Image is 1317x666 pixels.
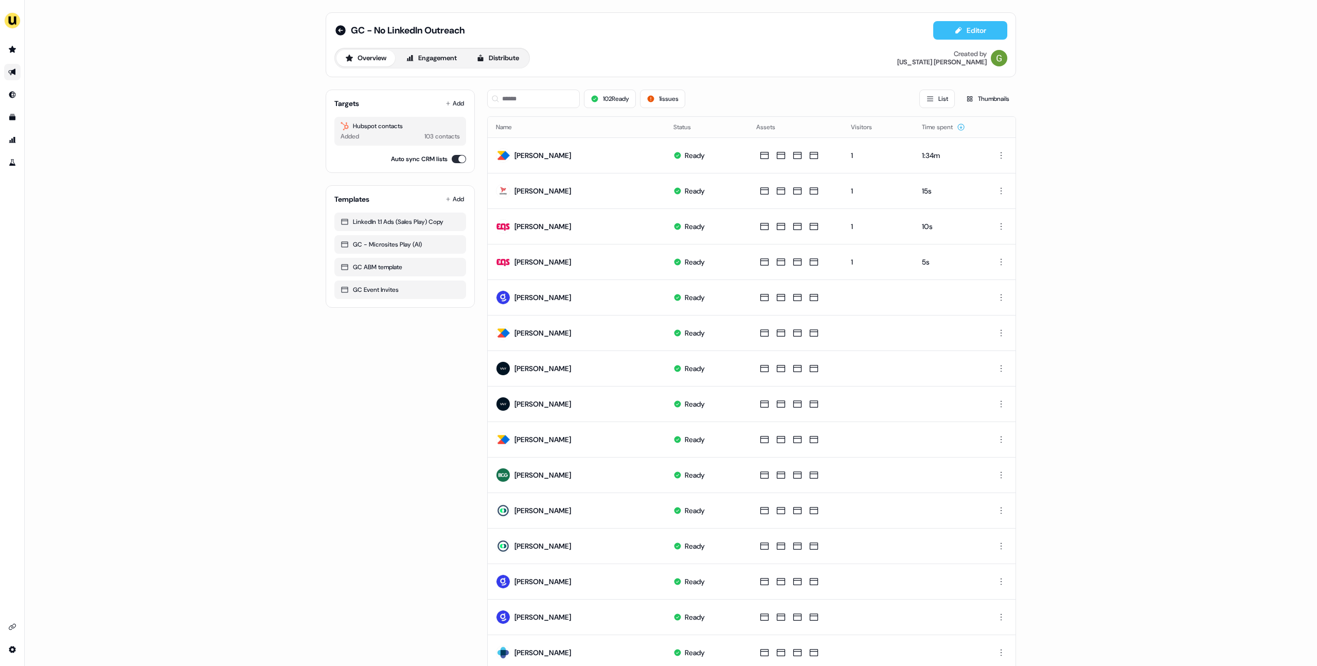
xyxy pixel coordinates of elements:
div: GC ABM template [341,262,460,272]
div: Ready [685,150,705,161]
div: 1 [851,186,905,196]
div: [PERSON_NAME] [514,576,571,587]
div: Ready [685,576,705,587]
div: Created by [954,50,987,58]
th: Assets [748,117,843,137]
div: [PERSON_NAME] [514,328,571,338]
button: Status [673,118,703,136]
div: Hubspot contacts [341,121,460,131]
div: [PERSON_NAME] [514,363,571,374]
button: Editor [933,21,1007,40]
div: GC Event Invites [341,285,460,295]
div: [PERSON_NAME] [514,292,571,303]
div: Ready [685,612,705,622]
button: Add [443,96,466,111]
div: [PERSON_NAME] [514,612,571,622]
div: [PERSON_NAME] [514,505,571,516]
div: 1 [851,150,905,161]
a: Go to attribution [4,132,21,148]
a: Go to experiments [4,154,21,171]
button: Overview [336,50,395,66]
button: Add [443,192,466,206]
button: 1issues [640,90,685,108]
div: Ready [685,328,705,338]
button: Visitors [851,118,884,136]
img: Georgia [991,50,1007,66]
a: Go to templates [4,109,21,126]
div: [PERSON_NAME] [514,470,571,480]
a: Go to Inbound [4,86,21,103]
div: [PERSON_NAME] [514,257,571,267]
div: Ready [685,434,705,445]
div: Ready [685,505,705,516]
div: [PERSON_NAME] [514,647,571,658]
button: 102Ready [584,90,636,108]
div: [US_STATE] [PERSON_NAME] [897,58,987,66]
a: Editor [933,26,1007,37]
a: Go to integrations [4,619,21,635]
a: Go to integrations [4,641,21,658]
div: [PERSON_NAME] [514,541,571,551]
div: 1:34m [922,150,974,161]
div: 5s [922,257,974,267]
div: LinkedIn 1:1 Ads (Sales Play) Copy [341,217,460,227]
button: Engagement [397,50,466,66]
div: 1 [851,221,905,232]
div: Ready [685,186,705,196]
div: [PERSON_NAME] [514,150,571,161]
div: Ready [685,541,705,551]
div: [PERSON_NAME] [514,434,571,445]
a: Go to outbound experience [4,64,21,80]
div: Targets [334,98,359,109]
div: Ready [685,257,705,267]
div: Ready [685,470,705,480]
div: [PERSON_NAME] [514,186,571,196]
div: 15s [922,186,974,196]
div: 10s [922,221,974,232]
button: Distribute [468,50,528,66]
div: Ready [685,221,705,232]
button: List [919,90,955,108]
span: GC - No LinkedIn Outreach [351,24,465,37]
div: Ready [685,363,705,374]
div: Ready [685,647,705,658]
button: Time spent [922,118,965,136]
button: Name [496,118,524,136]
button: Thumbnails [959,90,1016,108]
div: Ready [685,292,705,303]
div: 103 contacts [424,131,460,142]
div: GC - Microsites Play (AI) [341,239,460,250]
div: Ready [685,399,705,409]
div: [PERSON_NAME] [514,221,571,232]
a: Go to prospects [4,41,21,58]
div: 1 [851,257,905,267]
div: [PERSON_NAME] [514,399,571,409]
div: Added [341,131,359,142]
div: Templates [334,194,369,204]
label: Auto sync CRM lists [391,154,448,164]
